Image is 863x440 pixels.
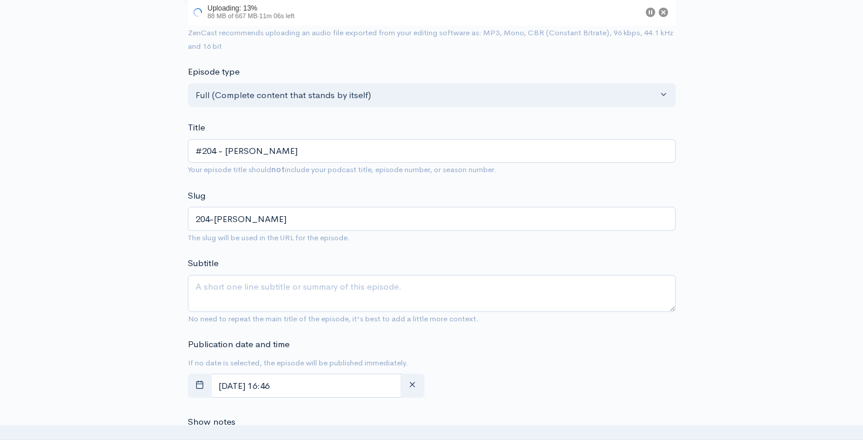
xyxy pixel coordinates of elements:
[188,189,205,203] label: Slug
[188,207,676,231] input: title-of-episode
[188,139,676,163] input: What is the episode's title?
[646,8,655,17] button: Pause
[188,257,218,270] label: Subtitle
[188,374,212,398] button: toggle
[188,83,676,108] button: Full (Complete content that stands by itself)
[659,8,668,17] button: Cancel
[188,358,408,368] small: If no date is selected, the episode will be published immediately.
[208,12,295,19] span: 88 MB of 667 MB · 11m 06s left
[188,121,205,135] label: Title
[208,5,295,12] div: Uploading: 13%
[188,314,478,324] small: No need to repeat the main title of the episode, it's best to add a little more context.
[271,164,285,174] strong: not
[188,28,673,51] small: ZenCast recommends uploading an audio file exported from your editing software as: MP3, Mono, CBR...
[188,338,289,351] label: Publication date and time
[188,65,240,79] label: Episode type
[188,233,350,243] small: The slug will be used in the URL for the episode.
[195,89,658,102] div: Full (Complete content that stands by itself)
[188,164,497,174] small: Your episode title should include your podcast title, episode number, or season number.
[188,415,235,429] label: Show notes
[400,374,424,398] button: clear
